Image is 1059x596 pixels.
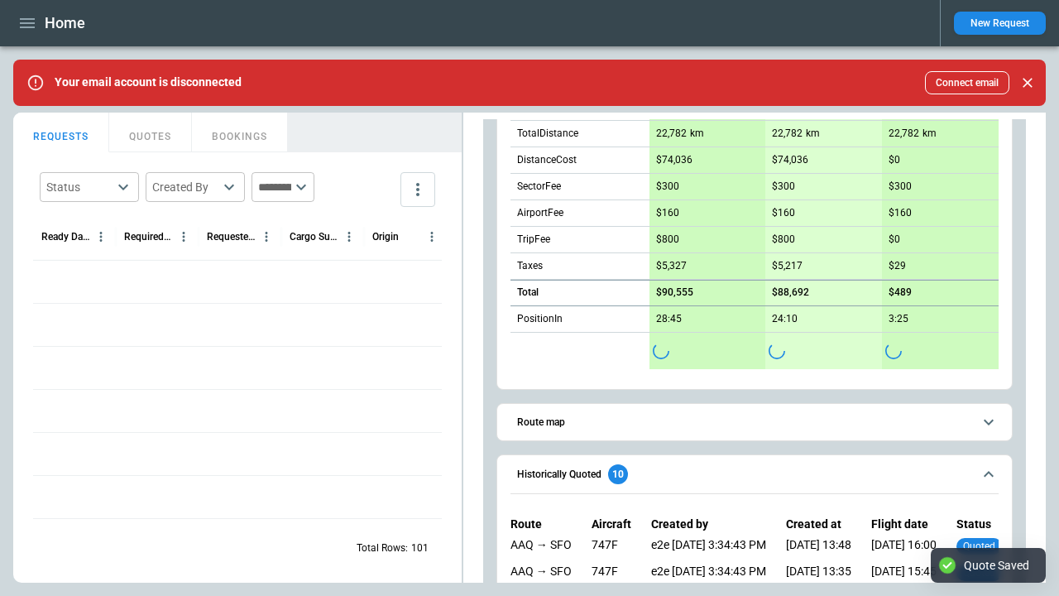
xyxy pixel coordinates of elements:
button: BOOKINGS [192,113,288,152]
div: 10 [608,464,628,484]
p: $300 [772,180,795,193]
p: $5,327 [656,260,687,272]
p: $88,692 [772,286,809,299]
div: MEX → (positioning) → AAQ → (live) → PEX → (live) → SFO [510,565,572,584]
button: Ready Date & Time (UTC) column menu [90,226,112,248]
h6: Route map [517,417,565,428]
p: $90,555 [656,286,693,299]
button: Route map [510,404,999,441]
p: 28:45 [656,313,682,325]
h6: Total [517,287,539,298]
p: AirportFee [517,206,563,220]
div: Ready Date & Time (UTC) [41,231,90,243]
div: e2e [DATE] 3:34:43 PM [651,538,766,558]
div: e2e [DATE] 3:34:43 PM [651,565,766,584]
p: Taxes [517,259,543,273]
p: $300 [656,180,679,193]
p: PositionIn [517,312,563,326]
div: [DATE] 13:48 [786,538,851,558]
p: $5,217 [772,260,803,272]
p: km [690,127,704,141]
p: DistanceCost [517,153,577,167]
p: km [922,127,937,141]
p: $160 [889,207,912,219]
p: TotalDistance [517,127,578,141]
div: [DATE] 16:00 [871,538,937,558]
p: $300 [889,180,912,193]
p: Created at [786,517,851,531]
p: $800 [656,233,679,246]
button: Requested Route column menu [256,226,277,248]
button: Origin column menu [421,226,443,248]
span: quoted [960,541,999,552]
p: Total Rows: [357,541,408,555]
div: 747F [592,565,631,584]
p: Aircraft [592,517,631,531]
p: 22,782 [772,127,803,140]
button: QUOTES [109,113,192,152]
div: Quote Saved [964,558,1029,573]
div: Cargo Summary [290,231,338,243]
button: Historically Quoted10 [510,455,999,493]
button: Close [1016,71,1039,94]
button: New Request [954,12,1046,35]
p: $0 [889,233,900,246]
p: TripFee [517,233,550,247]
div: [DATE] 13:35 [786,565,851,584]
div: Required Date & Time (UTC) [124,231,173,243]
p: $0 [889,154,900,166]
div: Created By [152,179,218,195]
p: 22,782 [889,127,919,140]
p: Flight date [871,517,937,531]
p: $160 [656,207,679,219]
div: dismiss [1016,65,1039,101]
div: Requested Route [207,231,256,243]
button: more [400,172,435,207]
div: [DATE] 15:45 [871,565,937,584]
p: $800 [772,233,795,246]
p: Your email account is disconnected [55,75,242,89]
p: 22,782 [656,127,687,140]
p: $29 [889,260,906,272]
p: $74,036 [656,154,692,166]
p: 3:25 [889,313,908,325]
p: Created by [651,517,766,531]
button: Cargo Summary column menu [338,226,360,248]
button: Connect email [925,71,1009,94]
div: 747F [592,538,631,558]
div: Status [46,179,113,195]
p: Status [956,517,1002,531]
p: 101 [411,541,429,555]
button: Required Date & Time (UTC) column menu [173,226,194,248]
div: Origin [372,231,399,243]
button: REQUESTS [13,113,109,152]
p: $160 [772,207,795,219]
h1: Home [45,13,85,33]
p: $489 [889,286,912,299]
p: $74,036 [772,154,808,166]
p: km [806,127,820,141]
p: SectorFee [517,180,561,194]
p: Route [510,517,572,531]
p: 24:10 [772,313,798,325]
div: MEX → (positioning) → AAQ → (live) → PEX → (live) → SFO [510,538,572,558]
h6: Historically Quoted [517,469,601,480]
